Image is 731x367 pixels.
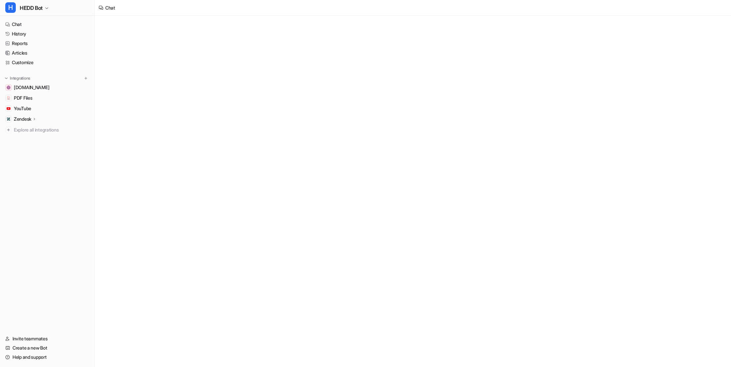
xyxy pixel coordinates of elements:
a: Help and support [3,353,92,362]
img: hedd.audio [7,86,11,89]
a: Articles [3,48,92,58]
p: Zendesk [14,116,31,122]
a: YouTubeYouTube [3,104,92,113]
img: menu_add.svg [84,76,88,81]
a: Create a new Bot [3,343,92,353]
span: HEDD Bot [20,3,43,12]
a: hedd.audio[DOMAIN_NAME] [3,83,92,92]
a: Customize [3,58,92,67]
span: YouTube [14,105,31,112]
a: Chat [3,20,92,29]
img: YouTube [7,107,11,110]
a: Explore all integrations [3,125,92,135]
span: Explore all integrations [14,125,89,135]
a: Reports [3,39,92,48]
div: Chat [105,4,115,11]
span: PDF Files [14,95,32,101]
a: Invite teammates [3,334,92,343]
a: PDF FilesPDF Files [3,93,92,103]
span: H [5,2,16,13]
img: explore all integrations [5,127,12,133]
p: Integrations [10,76,30,81]
span: [DOMAIN_NAME] [14,84,49,91]
img: PDF Files [7,96,11,100]
button: Integrations [3,75,32,82]
a: History [3,29,92,38]
img: Zendesk [7,117,11,121]
img: expand menu [4,76,9,81]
